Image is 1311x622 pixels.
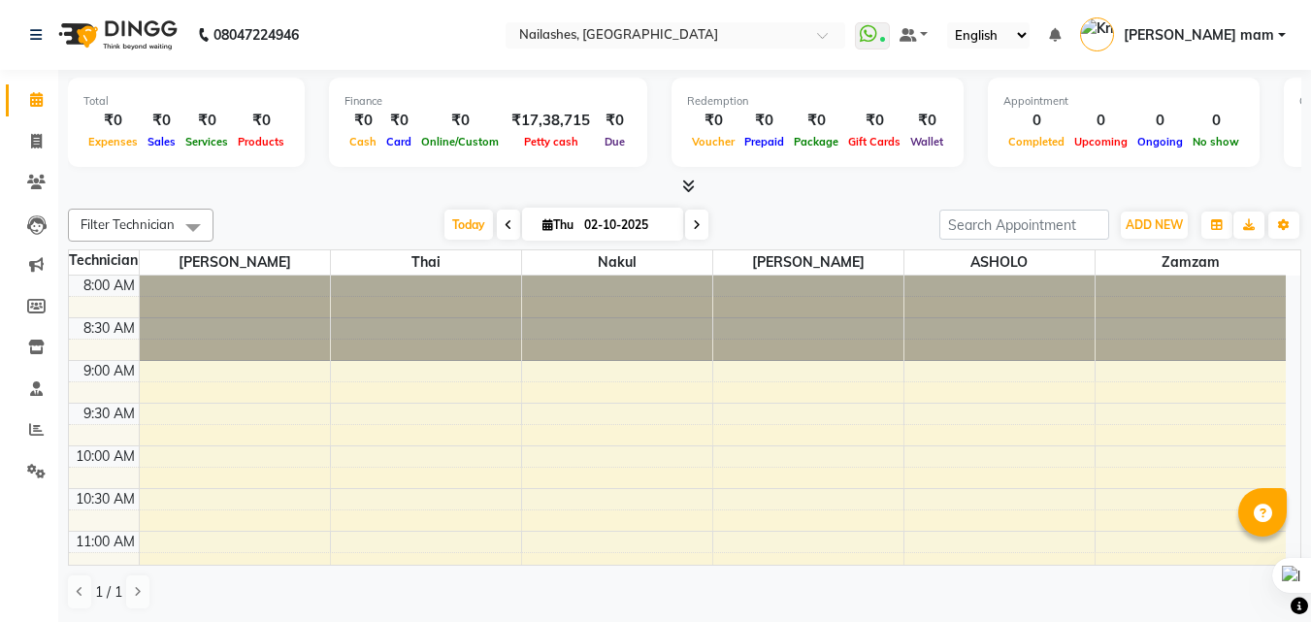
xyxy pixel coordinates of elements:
[1121,212,1188,239] button: ADD NEW
[1126,217,1183,232] span: ADD NEW
[1229,544,1292,603] iframe: chat widget
[331,250,521,275] span: Thai
[538,217,578,232] span: Thu
[80,318,139,339] div: 8:30 AM
[1003,110,1069,132] div: 0
[904,250,1095,275] span: ASHOLO
[344,110,381,132] div: ₹0
[939,210,1109,240] input: Search Appointment
[1132,135,1188,148] span: Ongoing
[789,110,843,132] div: ₹0
[83,93,289,110] div: Total
[416,110,504,132] div: ₹0
[72,532,139,552] div: 11:00 AM
[843,135,905,148] span: Gift Cards
[1188,135,1244,148] span: No show
[344,93,632,110] div: Finance
[381,135,416,148] span: Card
[140,250,330,275] span: [PERSON_NAME]
[905,135,948,148] span: Wallet
[180,135,233,148] span: Services
[83,110,143,132] div: ₹0
[713,250,903,275] span: [PERSON_NAME]
[233,110,289,132] div: ₹0
[213,8,299,62] b: 08047224946
[598,110,632,132] div: ₹0
[444,210,493,240] span: Today
[578,211,675,240] input: 2025-10-02
[381,110,416,132] div: ₹0
[687,135,739,148] span: Voucher
[1132,110,1188,132] div: 0
[1080,17,1114,51] img: Krishika mam
[80,276,139,296] div: 8:00 AM
[95,582,122,603] span: 1 / 1
[1069,135,1132,148] span: Upcoming
[687,93,948,110] div: Redemption
[72,446,139,467] div: 10:00 AM
[143,135,180,148] span: Sales
[905,110,948,132] div: ₹0
[69,250,139,271] div: Technician
[344,135,381,148] span: Cash
[1069,110,1132,132] div: 0
[789,135,843,148] span: Package
[80,404,139,424] div: 9:30 AM
[1188,110,1244,132] div: 0
[1003,93,1244,110] div: Appointment
[522,250,712,275] span: Nakul
[416,135,504,148] span: Online/Custom
[504,110,598,132] div: ₹17,38,715
[143,110,180,132] div: ₹0
[739,110,789,132] div: ₹0
[83,135,143,148] span: Expenses
[1003,135,1069,148] span: Completed
[80,361,139,381] div: 9:00 AM
[1124,25,1274,46] span: [PERSON_NAME] mam
[49,8,182,62] img: logo
[687,110,739,132] div: ₹0
[233,135,289,148] span: Products
[81,216,175,232] span: Filter Technician
[843,110,905,132] div: ₹0
[180,110,233,132] div: ₹0
[600,135,630,148] span: Due
[72,489,139,509] div: 10:30 AM
[739,135,789,148] span: Prepaid
[519,135,583,148] span: Petty cash
[1096,250,1287,275] span: Zamzam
